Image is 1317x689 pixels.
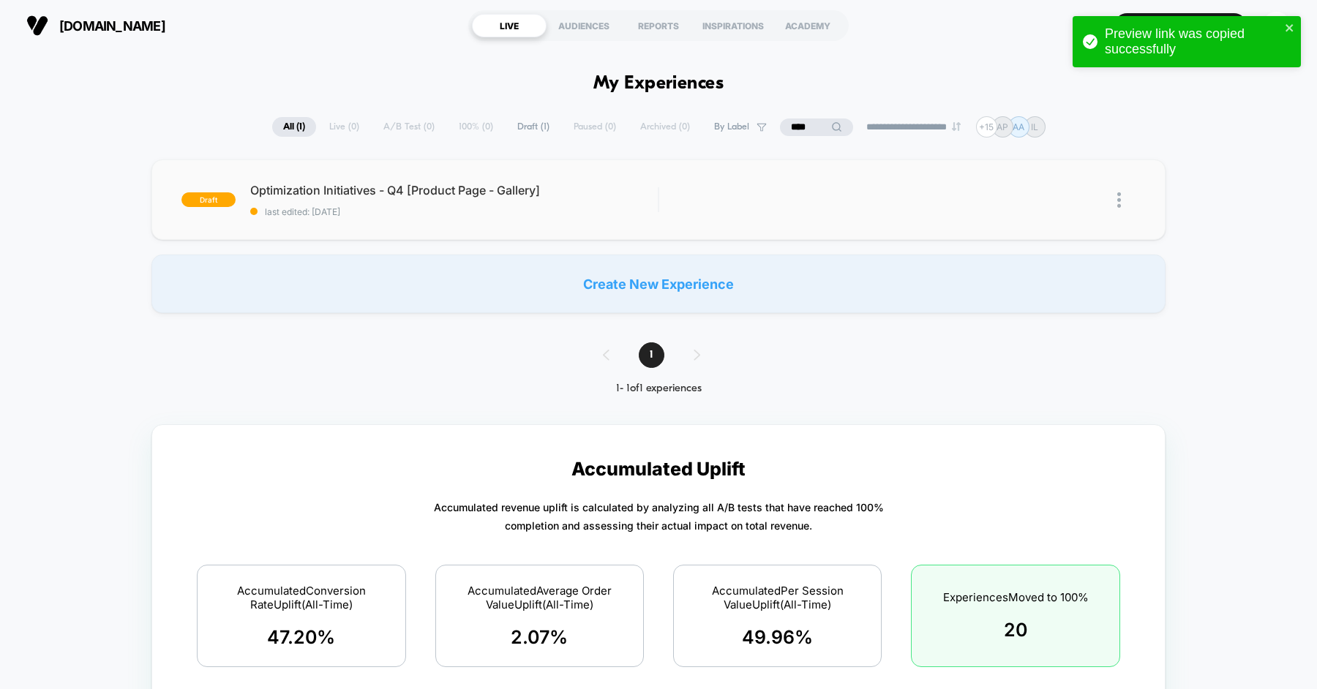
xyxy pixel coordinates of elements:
img: Visually logo [26,15,48,37]
p: Accumulated revenue uplift is calculated by analyzing all A/B tests that have reached 100% comple... [434,498,884,535]
div: INSPIRATIONS [696,14,770,37]
span: By Label [714,121,749,132]
div: + 15 [976,116,997,138]
span: Experiences Moved to 100% [943,590,1089,604]
span: 2.07 % [511,626,568,648]
p: IL [1031,121,1038,132]
div: LIVE [472,14,547,37]
div: ACADEMY [770,14,845,37]
button: close [1285,22,1295,36]
p: AP [997,121,1008,132]
div: AUDIENCES [547,14,621,37]
div: Preview link was copied successfully [1105,26,1280,57]
div: SW [1262,12,1291,40]
span: 1 [639,342,664,368]
p: Accumulated Uplift [571,458,746,480]
span: draft [181,192,236,207]
span: 20 [1004,619,1027,641]
span: Optimization Initiatives - Q4 [Product Page - Gallery] [250,183,658,197]
h1: My Experiences [593,73,724,94]
span: Accumulated Per Session Value Uplift (All-Time) [692,584,863,611]
div: REPORTS [621,14,696,37]
img: end [952,122,961,131]
p: AA [1013,121,1024,132]
span: 49.96 % [742,626,813,648]
div: Create New Experience [151,255,1166,313]
span: last edited: [DATE] [250,206,658,217]
span: 47.20 % [267,626,335,648]
span: Accumulated Conversion Rate Uplift (All-Time) [216,584,386,611]
img: close [1117,192,1121,208]
div: 1 - 1 of 1 experiences [588,383,729,395]
button: [DOMAIN_NAME] [22,14,170,37]
span: Accumulated Average Order Value Uplift (All-Time) [454,584,625,611]
span: [DOMAIN_NAME] [59,18,165,34]
span: Draft ( 1 ) [506,117,560,137]
button: SW [1258,11,1295,41]
span: All ( 1 ) [272,117,316,137]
